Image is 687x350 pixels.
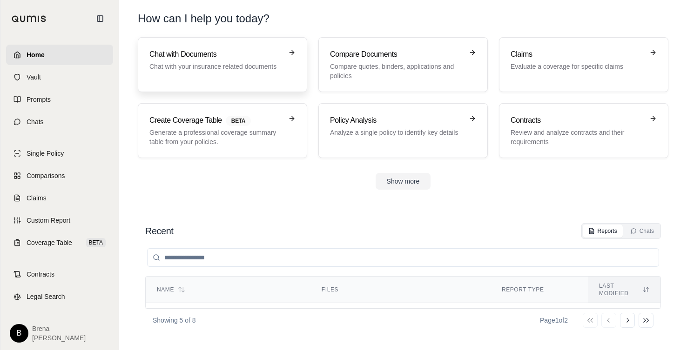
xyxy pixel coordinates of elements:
a: Chats [6,112,113,132]
button: Reports [583,225,623,238]
p: Review and analyze contracts and their requirements [511,128,644,146]
span: Contracts [27,270,54,279]
h2: Recent [145,225,173,238]
div: Chats [630,227,654,235]
button: Collapse sidebar [93,11,108,26]
h3: Policy Analysis [330,115,463,126]
img: Qumis Logo [12,15,47,22]
a: Claims [6,188,113,208]
h3: Claims [511,49,644,60]
span: Brena [32,324,86,333]
span: Comparisons [27,171,65,180]
a: Contracts [6,264,113,284]
h1: How can I help you today? [138,11,668,26]
p: Evaluate a coverage for specific claims [511,62,644,71]
span: Home [27,50,45,59]
a: Coverage TableBETA [6,232,113,253]
a: Chat with DocumentsChat with your insurance related documents [138,37,307,92]
td: Claims [491,303,588,346]
a: Legal Search [6,286,113,307]
div: B [10,324,28,343]
p: Analyze a single policy to identify key details [330,128,463,137]
td: [DATE] 01:55 PM [588,303,660,346]
span: Legal Search [27,292,65,301]
button: Chats [625,225,660,238]
a: Prompts [6,89,113,110]
span: Custom Report [27,216,70,225]
p: Compare quotes, binders, applications and policies [330,62,463,80]
h3: Contracts [511,115,644,126]
p: Showing 5 of 8 [153,316,196,325]
a: Vault [6,67,113,87]
button: Show more [376,173,431,190]
h3: Compare Documents [330,49,463,60]
span: Coverage Table [27,238,72,247]
span: Vault [27,73,41,82]
span: [PERSON_NAME] [32,333,86,343]
div: Reports [588,227,617,235]
a: ClaimsEvaluate a coverage for specific claims [499,37,668,92]
div: Last modified [599,282,649,297]
p: Generate a professional coverage summary table from your policies. [149,128,283,146]
th: Report Type [491,277,588,303]
span: BETA [86,238,106,247]
h3: Create Coverage Table [149,115,283,126]
th: Files [310,277,491,303]
a: Policy AnalysisAnalyze a single policy to identify key details [318,103,488,158]
span: Prompts [27,95,51,104]
a: Single Policy [6,143,113,164]
span: Chats [27,117,44,126]
p: Chat with your insurance related documents [149,62,283,71]
a: Comparisons [6,165,113,186]
span: BETA [226,116,251,126]
div: Page 1 of 2 [540,316,568,325]
a: Custom Report [6,210,113,231]
a: Home [6,45,113,65]
a: Create Coverage TableBETAGenerate a professional coverage summary table from your policies. [138,103,307,158]
span: Claims [27,193,47,203]
a: ContractsReview and analyze contracts and their requirements [499,103,668,158]
h3: Chat with Documents [149,49,283,60]
a: Compare DocumentsCompare quotes, binders, applications and policies [318,37,488,92]
div: Name [157,286,299,293]
span: Single Policy [27,149,64,158]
